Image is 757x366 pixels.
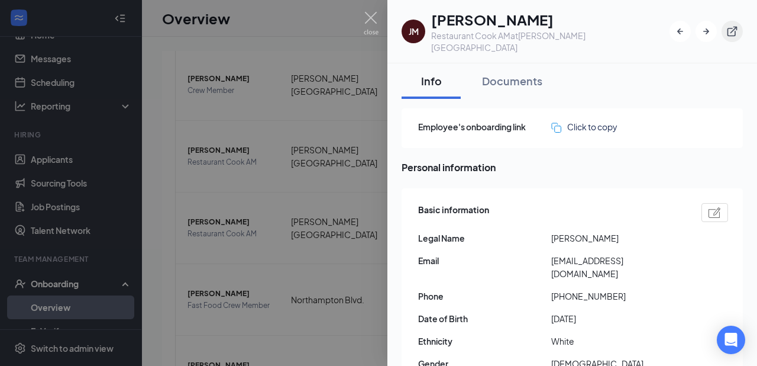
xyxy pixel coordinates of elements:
svg: ExternalLink [726,25,738,37]
span: Email [418,254,551,267]
div: Restaurant Cook AM at [PERSON_NAME][GEOGRAPHIC_DATA] [431,30,669,53]
span: White [551,335,684,348]
span: Basic information [418,203,489,222]
button: ExternalLink [722,21,743,42]
h1: [PERSON_NAME] [431,9,669,30]
div: JM [409,25,419,37]
div: Documents [482,73,542,88]
span: Ethnicity [418,335,551,348]
svg: ArrowLeftNew [674,25,686,37]
span: [DATE] [551,312,684,325]
span: [EMAIL_ADDRESS][DOMAIN_NAME] [551,254,684,280]
svg: ArrowRight [700,25,712,37]
span: Date of Birth [418,312,551,325]
span: Employee's onboarding link [418,120,551,133]
div: Open Intercom Messenger [717,326,745,354]
span: [PERSON_NAME] [551,232,684,245]
div: Info [413,73,449,88]
span: Legal Name [418,232,551,245]
span: Personal information [402,160,743,175]
img: click-to-copy.71757273a98fde459dfc.svg [551,123,561,133]
button: Click to copy [551,120,617,133]
span: [PHONE_NUMBER] [551,290,684,303]
span: Phone [418,290,551,303]
button: ArrowLeftNew [669,21,691,42]
button: ArrowRight [695,21,717,42]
